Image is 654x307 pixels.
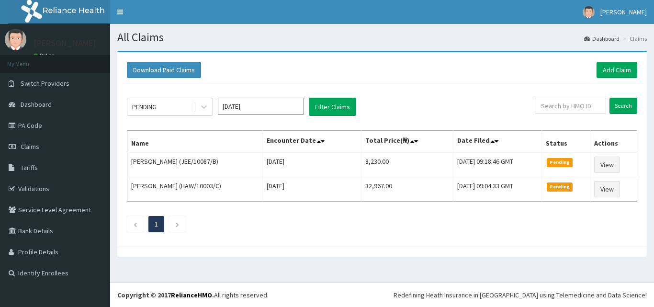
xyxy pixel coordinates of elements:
th: Status [541,131,590,153]
a: View [594,157,620,173]
img: User Image [5,29,26,50]
span: Claims [21,142,39,151]
input: Search by HMO ID [535,98,606,114]
a: Add Claim [597,62,637,78]
td: [DATE] [262,177,361,202]
input: Search [609,98,637,114]
a: Previous page [133,220,137,228]
p: [PERSON_NAME] [34,39,96,47]
strong: Copyright © 2017 . [117,291,214,299]
footer: All rights reserved. [110,283,654,307]
span: Dashboard [21,100,52,109]
th: Encounter Date [262,131,361,153]
td: 8,230.00 [361,152,453,177]
div: Redefining Heath Insurance in [GEOGRAPHIC_DATA] using Telemedicine and Data Science! [394,290,647,300]
a: View [594,181,620,197]
td: [DATE] 09:18:46 GMT [453,152,541,177]
button: Filter Claims [309,98,356,116]
a: Dashboard [584,34,620,43]
span: Tariffs [21,163,38,172]
span: Switch Providers [21,79,69,88]
td: [DATE] 09:04:33 GMT [453,177,541,202]
a: RelianceHMO [171,291,212,299]
th: Date Filed [453,131,541,153]
a: Next page [175,220,180,228]
td: [PERSON_NAME] (JEE/10087/B) [127,152,263,177]
span: Pending [547,158,573,167]
a: Online [34,52,56,59]
td: [DATE] [262,152,361,177]
span: [PERSON_NAME] [600,8,647,16]
td: 32,967.00 [361,177,453,202]
th: Total Price(₦) [361,131,453,153]
button: Download Paid Claims [127,62,201,78]
h1: All Claims [117,31,647,44]
span: Pending [547,182,573,191]
td: [PERSON_NAME] (HAW/10003/C) [127,177,263,202]
th: Name [127,131,263,153]
div: PENDING [132,102,157,112]
th: Actions [590,131,637,153]
a: Page 1 is your current page [155,220,158,228]
img: User Image [583,6,595,18]
input: Select Month and Year [218,98,304,115]
li: Claims [620,34,647,43]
